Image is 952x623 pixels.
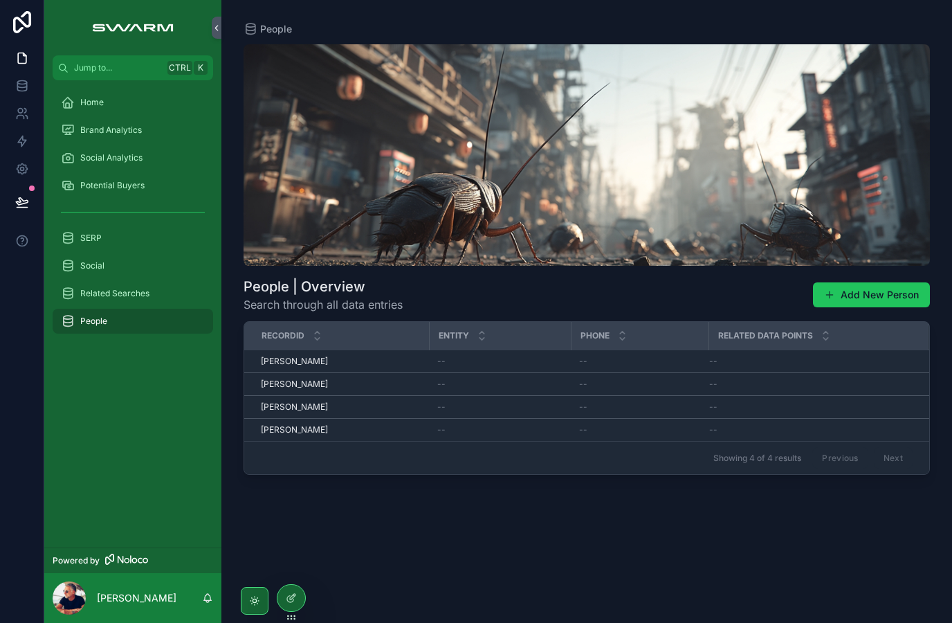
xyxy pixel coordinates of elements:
p: [PERSON_NAME] [97,591,176,605]
a: -- [437,401,562,413]
span: -- [437,379,446,390]
a: -- [437,424,562,435]
span: Powered by [53,555,100,566]
button: Jump to...CtrlK [53,55,213,80]
span: People [80,316,107,327]
a: -- [579,379,700,390]
span: Brand Analytics [80,125,142,136]
span: Social Analytics [80,152,143,163]
span: -- [709,379,717,390]
a: [PERSON_NAME] [261,379,421,390]
span: [PERSON_NAME] [261,401,328,413]
span: -- [709,356,717,367]
span: Entity [439,330,469,341]
span: Related Searches [80,288,149,299]
span: Potential Buyers [80,180,145,191]
a: Potential Buyers [53,173,213,198]
span: RELATED DATA POINTS [718,330,813,341]
span: -- [437,356,446,367]
span: -- [709,424,717,435]
a: -- [709,424,911,435]
span: Search through all data entries [244,296,403,313]
span: Phone [580,330,610,341]
a: -- [579,356,700,367]
a: People [53,309,213,334]
span: [PERSON_NAME] [261,356,328,367]
span: Social [80,260,104,271]
a: -- [709,356,911,367]
span: Jump to... [74,62,162,73]
span: -- [437,424,446,435]
a: [PERSON_NAME] [261,401,421,413]
span: -- [579,379,587,390]
a: [PERSON_NAME] [261,424,421,435]
a: -- [437,356,562,367]
span: -- [579,356,587,367]
a: Social [53,253,213,278]
span: -- [437,401,446,413]
a: -- [709,379,911,390]
span: RecordID [262,330,304,341]
a: Brand Analytics [53,118,213,143]
span: -- [579,424,587,435]
a: Powered by [44,548,221,573]
a: SERP [53,226,213,251]
span: -- [579,401,587,413]
span: Ctrl [167,61,192,75]
a: -- [579,401,700,413]
a: Social Analytics [53,145,213,170]
span: K [195,62,206,73]
img: App logo [85,17,180,39]
h1: People | Overview [244,277,403,296]
a: -- [437,379,562,390]
a: People [244,22,292,36]
a: -- [579,424,700,435]
a: Home [53,90,213,115]
span: [PERSON_NAME] [261,424,328,435]
span: [PERSON_NAME] [261,379,328,390]
span: SERP [80,233,102,244]
span: Showing 4 of 4 results [713,453,801,464]
button: Add New Person [813,282,930,307]
div: scrollable content [44,80,221,352]
span: Home [80,97,104,108]
a: -- [709,401,911,413]
span: -- [709,401,717,413]
a: [PERSON_NAME] [261,356,421,367]
a: Related Searches [53,281,213,306]
span: People [260,22,292,36]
